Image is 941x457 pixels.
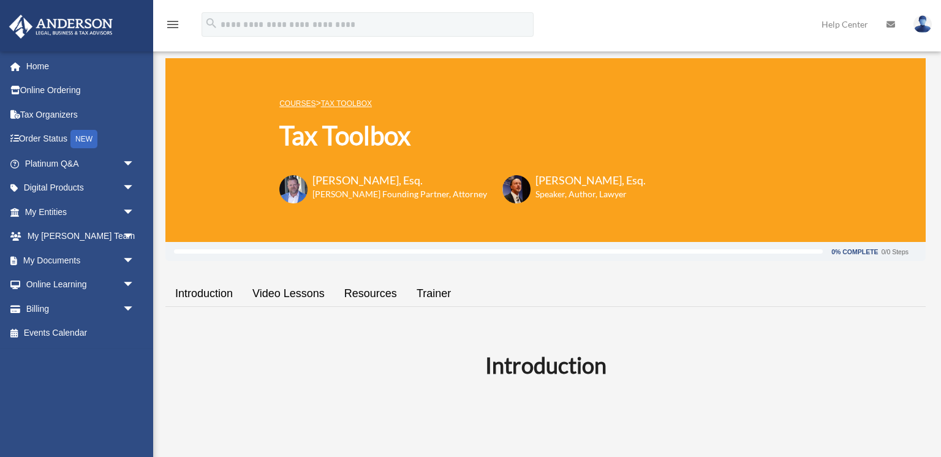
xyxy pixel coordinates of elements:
a: My Entitiesarrow_drop_down [9,200,153,224]
h6: Speaker, Author, Lawyer [535,188,630,200]
a: Online Ordering [9,78,153,103]
h2: Introduction [173,350,918,380]
img: Anderson Advisors Platinum Portal [6,15,116,39]
a: Introduction [165,276,243,311]
a: Platinum Q&Aarrow_drop_down [9,151,153,176]
span: arrow_drop_down [123,176,147,201]
img: Scott-Estill-Headshot.png [502,175,531,203]
a: Resources [334,276,407,311]
a: Video Lessons [243,276,334,311]
a: Online Learningarrow_drop_down [9,273,153,297]
div: NEW [70,130,97,148]
h1: Tax Toolbox [279,118,646,154]
span: arrow_drop_down [123,296,147,322]
span: arrow_drop_down [123,273,147,298]
a: menu [165,21,180,32]
a: Order StatusNEW [9,127,153,152]
i: search [205,17,218,30]
a: Digital Productsarrow_drop_down [9,176,153,200]
span: arrow_drop_down [123,200,147,225]
a: My [PERSON_NAME] Teamarrow_drop_down [9,224,153,249]
h3: [PERSON_NAME], Esq. [312,173,487,188]
a: My Documentsarrow_drop_down [9,248,153,273]
span: arrow_drop_down [123,151,147,176]
div: 0% Complete [831,249,878,255]
a: Billingarrow_drop_down [9,296,153,321]
h6: [PERSON_NAME] Founding Partner, Attorney [312,188,487,200]
div: 0/0 Steps [882,249,909,255]
h3: [PERSON_NAME], Esq. [535,173,646,188]
a: Tax Organizers [9,102,153,127]
img: User Pic [913,15,932,33]
p: > [279,96,646,111]
a: Home [9,54,153,78]
a: Tax Toolbox [321,99,372,108]
a: Trainer [407,276,461,311]
img: Toby-circle-head.png [279,175,308,203]
a: Events Calendar [9,321,153,346]
span: arrow_drop_down [123,248,147,273]
a: COURSES [279,99,316,108]
i: menu [165,17,180,32]
span: arrow_drop_down [123,224,147,249]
